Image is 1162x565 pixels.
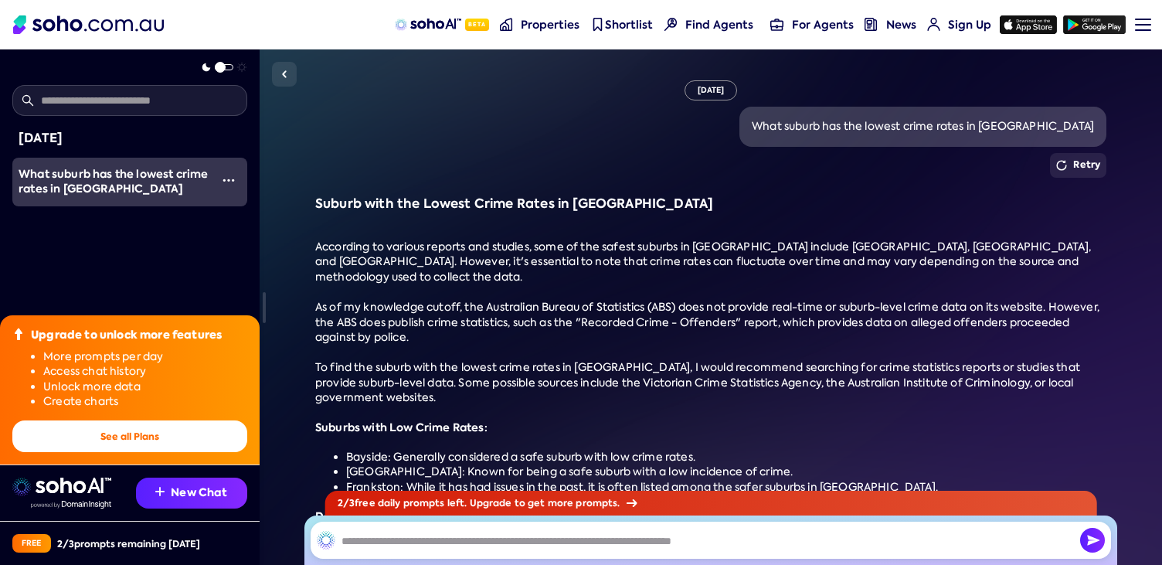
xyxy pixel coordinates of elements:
a: What suburb has the lowest crime rates in [GEOGRAPHIC_DATA] [12,158,210,206]
img: Soho Logo [13,15,164,34]
h3: Suburb with the Lowest Crime Rates in [GEOGRAPHIC_DATA] [315,196,1106,212]
img: Data provided by Domain Insight [31,501,111,509]
img: Sidebar toggle icon [275,65,294,83]
img: More icon [223,174,235,186]
img: for-agents-nav icon [927,18,940,31]
li: More prompts per day [43,349,247,365]
span: Find Agents [685,17,753,32]
span: To find the suburb with the lowest crime rates in [GEOGRAPHIC_DATA], I would recommend searching ... [315,360,1080,404]
span: For Agents [792,17,854,32]
img: Arrow icon [627,499,637,507]
button: See all Plans [12,420,247,452]
img: google-play icon [1063,15,1126,34]
img: sohoAI logo [395,19,460,31]
button: Retry [1050,153,1106,178]
img: Recommendation icon [155,487,165,496]
h4: Suburbs with Low Crime Rates: [315,420,1106,436]
div: 2 / 3 prompts remaining [DATE] [57,537,200,550]
span: Properties [521,17,579,32]
img: Send icon [1080,528,1105,553]
img: app-store icon [1000,15,1057,34]
span: Sign Up [948,17,991,32]
button: Send [1080,528,1105,553]
div: What suburb has the lowest crime rates in [GEOGRAPHIC_DATA] [752,119,1094,134]
span: Shortlist [605,17,653,32]
div: 2 / 3 free daily prompts left. Upgrade to get more prompts. [325,491,1097,516]
img: for-agents-nav icon [770,18,783,31]
span: Beta [465,19,489,31]
img: Upgrade icon [12,328,25,340]
img: shortlist-nav icon [591,18,604,31]
div: [DATE] [685,80,738,100]
img: Retry icon [1056,160,1067,171]
span: What suburb has the lowest crime rates in [GEOGRAPHIC_DATA] [19,166,208,197]
li: [GEOGRAPHIC_DATA]: Known for being a safe suburb with a low incidence of crime. [346,465,1106,480]
li: Frankston: While it has had issues in the past, it is often listed among the safer suburbs in [GE... [346,480,1106,495]
li: Create charts [43,394,247,410]
li: Access chat history [43,364,247,380]
img: SohoAI logo black [317,531,335,550]
div: Upgrade to unlock more features [31,328,222,343]
img: Find agents icon [664,18,678,31]
span: According to various reports and studies, some of the safest suburbs in [GEOGRAPHIC_DATA] include... [315,240,1091,284]
li: Bayside: Generally considered a safe suburb with low crime rates. [346,450,1106,465]
li: Unlock more data [43,380,247,395]
div: What suburb has the lowest crime rates in Melbourne [19,167,210,197]
img: news-nav icon [865,18,878,31]
div: [DATE] [19,128,241,148]
img: properties-nav icon [500,18,513,31]
img: sohoai logo [12,478,111,496]
button: New Chat [136,478,247,509]
div: Free [12,534,51,553]
h4: Data Limitations: [315,509,1106,525]
span: As of my knowledge cutoff, the Australian Bureau of Statistics (ABS) does not provide real-time o... [315,300,1099,344]
span: News [886,17,916,32]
